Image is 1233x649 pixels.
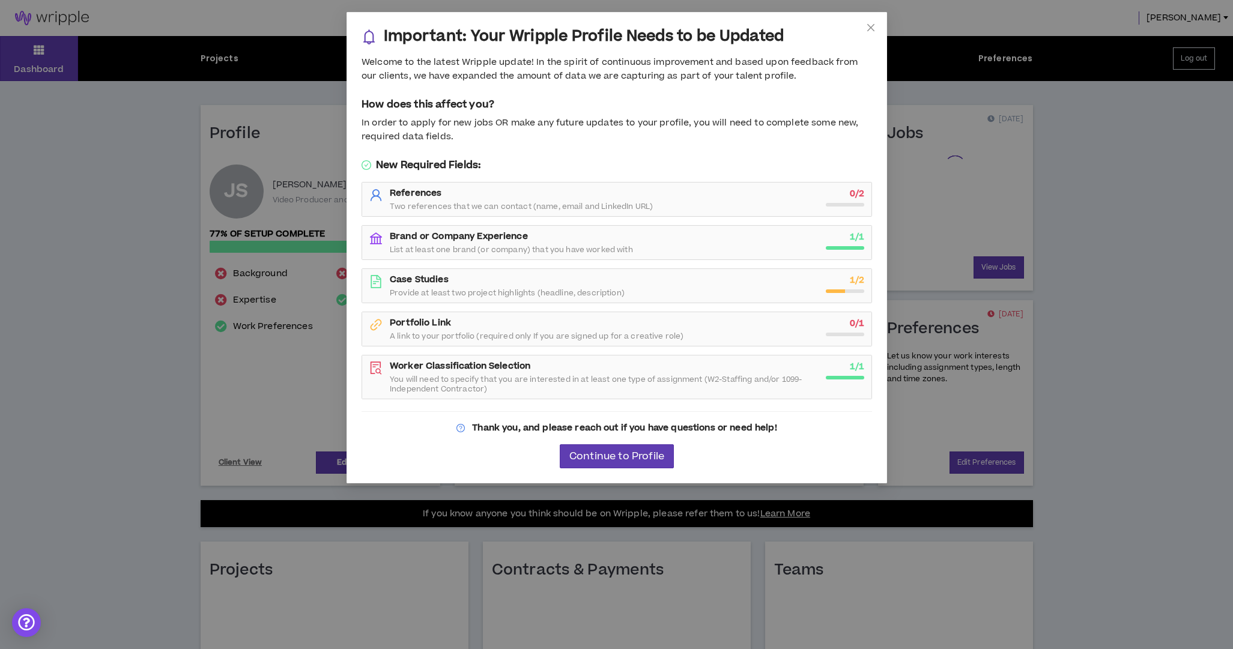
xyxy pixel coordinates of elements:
[849,360,864,373] strong: 1 / 1
[390,273,449,286] strong: Case Studies
[456,424,465,432] span: question-circle
[390,331,683,341] span: A link to your portfolio (required only If you are signed up for a creative role)
[369,361,383,375] span: file-search
[384,27,784,46] h3: Important: Your Wripple Profile Needs to be Updated
[362,158,872,172] h5: New Required Fields:
[362,116,872,143] div: In order to apply for new jobs OR make any future updates to your profile, you will need to compl...
[362,97,872,112] h5: How does this affect you?
[362,29,377,44] span: bell
[390,230,528,243] strong: Brand or Company Experience
[390,202,653,211] span: Two references that we can contact (name, email and LinkedIn URL)
[866,23,876,32] span: close
[390,288,625,298] span: Provide at least two project highlights (headline, description)
[369,232,383,245] span: bank
[362,160,371,170] span: check-circle
[849,274,864,286] strong: 1 / 2
[569,451,664,462] span: Continue to Profile
[390,316,451,329] strong: Portfolio Link
[362,56,872,83] div: Welcome to the latest Wripple update! In the spirit of continuous improvement and based upon feed...
[390,245,633,255] span: List at least one brand (or company) that you have worked with
[849,231,864,243] strong: 1 / 1
[369,189,383,202] span: user
[472,421,777,434] strong: Thank you, and please reach out if you have questions or need help!
[369,275,383,288] span: file-text
[390,187,441,199] strong: References
[849,317,864,330] strong: 0 / 1
[390,375,819,394] span: You will need to specify that you are interested in at least one type of assignment (W2-Staffing ...
[12,608,41,637] div: Open Intercom Messenger
[855,12,887,44] button: Close
[849,187,864,200] strong: 0 / 2
[559,444,673,468] button: Continue to Profile
[369,318,383,331] span: link
[390,360,530,372] strong: Worker Classification Selection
